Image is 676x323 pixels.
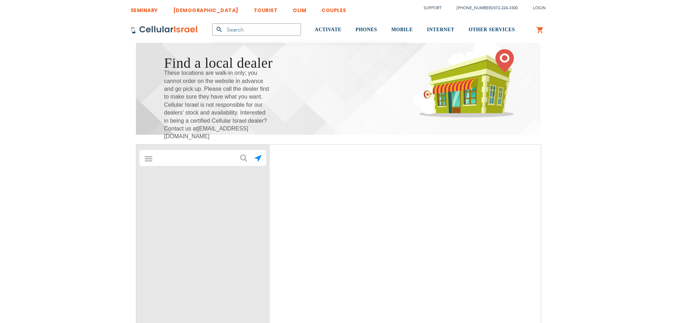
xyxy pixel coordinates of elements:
[468,17,515,43] a: OTHER SERVICES
[254,2,278,15] a: TOURIST
[427,27,454,32] span: INTERNET
[164,53,273,73] h1: Find a local dealer
[468,27,515,32] span: OTHER SERVICES
[494,5,518,11] a: 072-224-3300
[173,2,238,15] a: [DEMOGRAPHIC_DATA]
[427,17,454,43] a: INTERNET
[533,5,546,11] span: Login
[424,5,441,11] a: Support
[131,26,198,34] img: Cellular Israel Logo
[131,2,158,15] a: SEMINARY
[164,69,270,141] span: These locations are walk-in only; you cannot order on the website in advance and go pick up. Plea...
[321,2,346,15] a: COUPLES
[391,17,413,43] a: MOBILE
[391,27,413,32] span: MOBILE
[293,2,306,15] a: OLIM
[356,17,377,43] a: PHONES
[457,5,492,11] a: [PHONE_NUMBER]
[356,27,377,32] span: PHONES
[450,3,518,13] li: /
[315,17,341,43] a: ACTIVATE
[315,27,341,32] span: ACTIVATE
[212,23,301,36] input: Search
